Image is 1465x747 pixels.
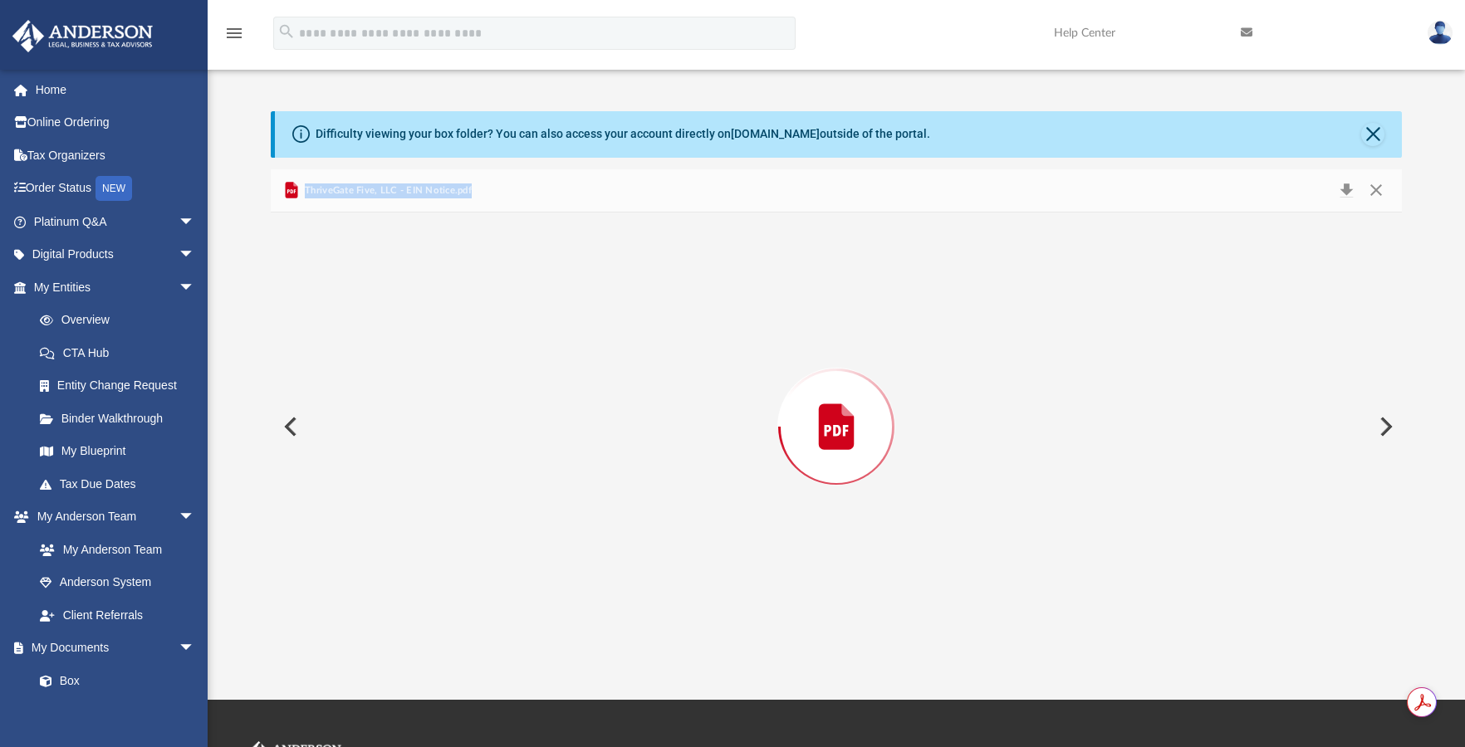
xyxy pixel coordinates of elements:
a: Digital Productsarrow_drop_down [12,238,220,271]
a: Overview [23,304,220,337]
span: arrow_drop_down [179,205,212,239]
span: ThriveGate Five, LLC - EIN Notice.pdf [301,183,472,198]
div: NEW [96,176,132,201]
button: Close [1361,179,1391,203]
a: Online Ordering [12,106,220,139]
a: Entity Change Request [23,369,220,403]
a: My Documentsarrow_drop_down [12,632,212,665]
span: arrow_drop_down [179,271,212,305]
a: Tax Due Dates [23,467,220,500]
a: Order StatusNEW [12,172,220,206]
button: Next File [1366,403,1403,450]
a: Box [23,664,203,697]
a: My Anderson Teamarrow_drop_down [12,500,212,534]
button: Previous File [271,403,307,450]
i: search [277,22,296,41]
button: Close [1361,123,1384,146]
span: arrow_drop_down [179,500,212,535]
a: Binder Walkthrough [23,402,220,435]
button: Download [1331,179,1361,203]
a: Home [12,73,220,106]
a: My Entitiesarrow_drop_down [12,271,220,304]
a: menu [224,32,244,43]
a: Client Referrals [23,598,212,632]
div: Difficulty viewing your box folder? You can also access your account directly on outside of the p... [316,125,930,143]
a: Tax Organizers [12,139,220,172]
div: Preview [271,169,1403,642]
a: Anderson System [23,566,212,599]
img: User Pic [1428,21,1453,45]
span: arrow_drop_down [179,632,212,666]
a: My Anderson Team [23,533,203,566]
i: menu [224,23,244,43]
a: [DOMAIN_NAME] [731,127,820,140]
img: Anderson Advisors Platinum Portal [7,20,158,52]
a: Platinum Q&Aarrow_drop_down [12,205,220,238]
a: CTA Hub [23,336,220,369]
a: My Blueprint [23,435,212,468]
span: arrow_drop_down [179,238,212,272]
